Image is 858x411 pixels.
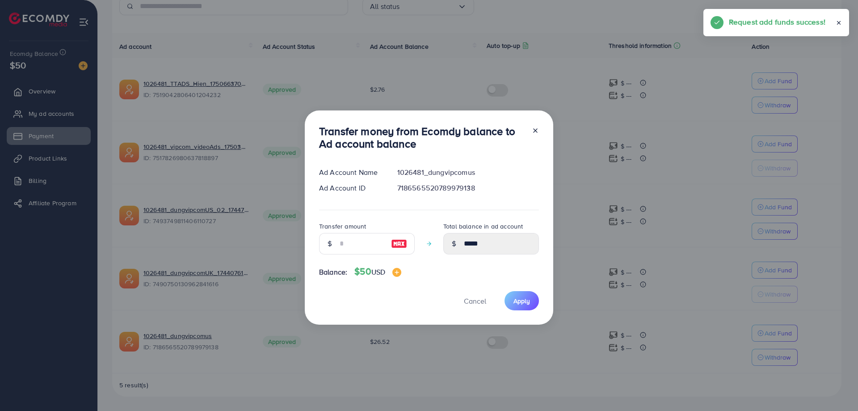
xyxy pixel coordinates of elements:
[371,267,385,277] span: USD
[453,291,497,310] button: Cancel
[513,297,530,305] span: Apply
[464,296,486,306] span: Cancel
[354,266,401,277] h4: $50
[392,268,401,277] img: image
[820,371,851,404] iframe: Chat
[319,125,525,151] h3: Transfer money from Ecomdy balance to Ad account balance
[319,267,347,277] span: Balance:
[443,222,523,231] label: Total balance in ad account
[729,16,825,28] h5: Request add funds success!
[312,183,390,193] div: Ad Account ID
[391,238,407,249] img: image
[505,291,539,310] button: Apply
[390,167,546,178] div: 1026481_dungvipcomus
[312,167,390,178] div: Ad Account Name
[319,222,366,231] label: Transfer amount
[390,183,546,193] div: 7186565520789979138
